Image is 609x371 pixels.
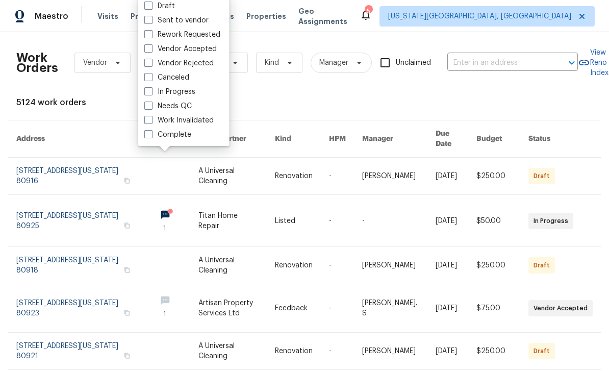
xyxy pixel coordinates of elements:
[578,47,608,78] a: View Reno Index
[354,247,427,284] td: [PERSON_NAME]
[321,195,354,247] td: -
[565,56,579,70] button: Open
[267,120,321,158] th: Kind
[267,158,321,195] td: Renovation
[190,195,267,247] td: Titan Home Repair
[8,120,140,158] th: Address
[321,333,354,370] td: -
[354,195,427,247] td: -
[97,11,118,21] span: Visits
[321,120,354,158] th: HPM
[16,53,58,73] h2: Work Orders
[144,15,209,26] label: Sent to vendor
[144,101,192,111] label: Needs QC
[520,120,601,158] th: Status
[144,30,220,40] label: Rework Requested
[396,58,431,68] span: Unclaimed
[190,247,267,284] td: A Universal Cleaning
[122,265,132,275] button: Copy Address
[267,247,321,284] td: Renovation
[144,1,175,11] label: Draft
[144,115,214,126] label: Work Invalidated
[354,158,427,195] td: [PERSON_NAME]
[190,284,267,333] td: Artisan Property Services Ltd
[354,120,427,158] th: Manager
[122,221,132,230] button: Copy Address
[321,284,354,333] td: -
[354,284,427,333] td: [PERSON_NAME]. S
[265,58,279,68] span: Kind
[267,195,321,247] td: Listed
[144,44,217,54] label: Vendor Accepted
[35,11,68,21] span: Maestro
[144,58,214,68] label: Vendor Rejected
[144,130,191,140] label: Complete
[144,87,195,97] label: In Progress
[321,158,354,195] td: -
[144,72,189,83] label: Canceled
[319,58,348,68] span: Manager
[298,6,347,27] span: Geo Assignments
[447,55,549,71] input: Enter in an address
[354,333,427,370] td: [PERSON_NAME]
[365,6,372,16] div: 5
[267,333,321,370] td: Renovation
[267,284,321,333] td: Feedback
[16,97,593,108] div: 5124 work orders
[122,308,132,317] button: Copy Address
[427,120,468,158] th: Due Date
[131,11,162,21] span: Projects
[190,158,267,195] td: A Universal Cleaning
[122,351,132,360] button: Copy Address
[246,11,286,21] span: Properties
[83,58,107,68] span: Vendor
[122,176,132,185] button: Copy Address
[190,333,267,370] td: A Universal Cleaning
[468,120,520,158] th: Budget
[388,11,571,21] span: [US_STATE][GEOGRAPHIC_DATA], [GEOGRAPHIC_DATA]
[321,247,354,284] td: -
